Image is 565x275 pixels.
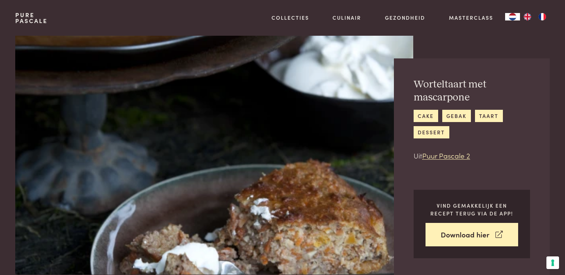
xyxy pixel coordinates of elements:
div: Language [505,13,520,20]
a: taart [475,110,503,122]
h2: Worteltaart met mascarpone [414,78,530,104]
a: PurePascale [15,12,48,24]
a: Collecties [272,14,309,22]
a: cake [414,110,438,122]
a: EN [520,13,535,20]
a: Masterclass [449,14,493,22]
ul: Language list [520,13,550,20]
a: gebak [442,110,471,122]
a: Culinair [333,14,361,22]
p: Vind gemakkelijk een recept terug via de app! [426,202,518,217]
a: dessert [414,126,449,138]
p: Uit [414,150,530,161]
a: FR [535,13,550,20]
a: Download hier [426,223,518,246]
a: Gezondheid [385,14,425,22]
button: Uw voorkeuren voor toestemming voor trackingtechnologieën [546,256,559,269]
aside: Language selected: Nederlands [505,13,550,20]
a: NL [505,13,520,20]
img: Worteltaart met mascarpone [15,36,413,275]
a: Puur Pascale 2 [422,150,470,160]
